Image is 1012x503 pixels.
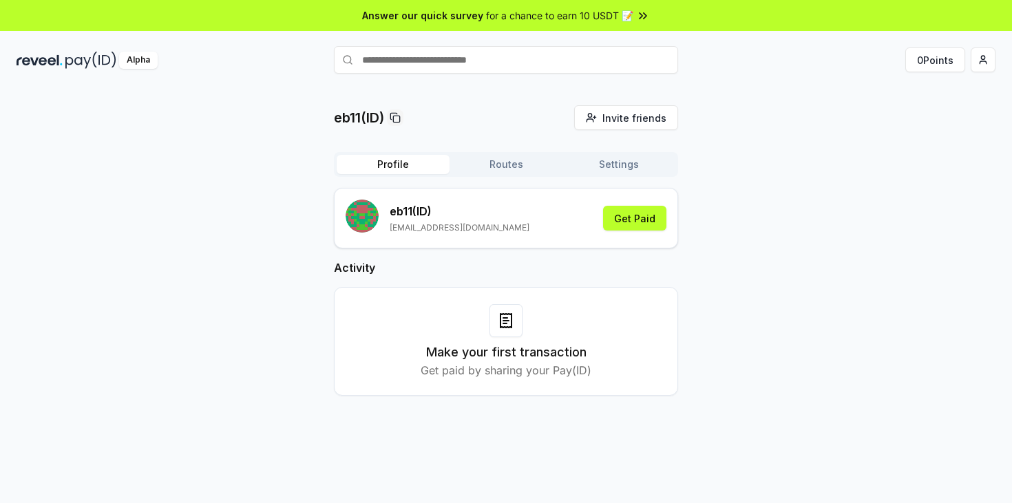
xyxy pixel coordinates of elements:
[574,105,678,130] button: Invite friends
[119,52,158,69] div: Alpha
[562,155,675,174] button: Settings
[905,47,965,72] button: 0Points
[390,203,529,220] p: eb11 (ID)
[390,222,529,233] p: [EMAIL_ADDRESS][DOMAIN_NAME]
[334,259,678,276] h2: Activity
[337,155,450,174] button: Profile
[362,8,483,23] span: Answer our quick survey
[603,206,666,231] button: Get Paid
[602,111,666,125] span: Invite friends
[334,108,384,127] p: eb11(ID)
[65,52,116,69] img: pay_id
[17,52,63,69] img: reveel_dark
[450,155,562,174] button: Routes
[486,8,633,23] span: for a chance to earn 10 USDT 📝
[426,343,587,362] h3: Make your first transaction
[421,362,591,378] p: Get paid by sharing your Pay(ID)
